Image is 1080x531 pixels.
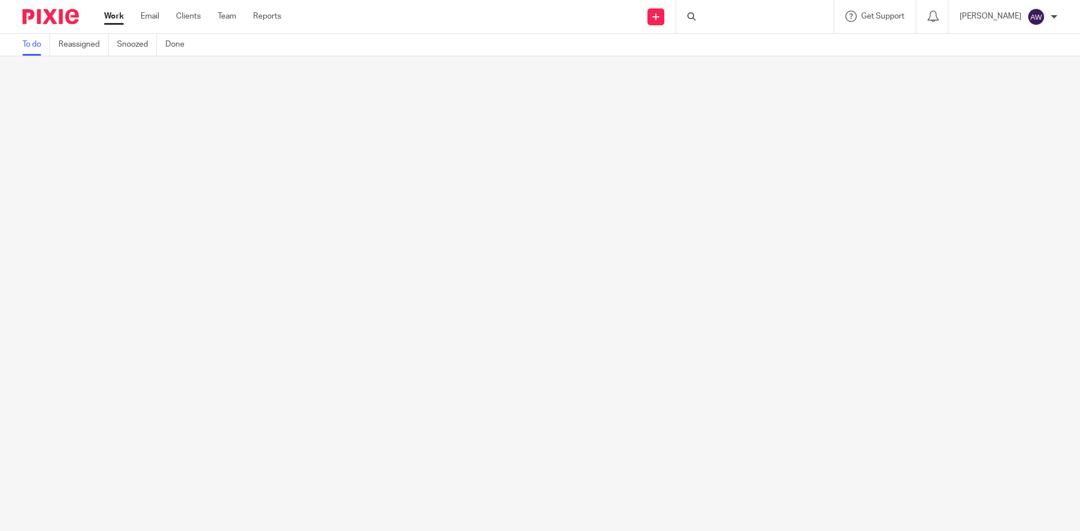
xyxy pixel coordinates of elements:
a: Email [141,11,159,22]
a: Snoozed [117,34,157,56]
a: To do [22,34,50,56]
a: Clients [176,11,201,22]
p: [PERSON_NAME] [960,11,1021,22]
a: Done [165,34,193,56]
img: Pixie [22,9,79,24]
a: Reassigned [58,34,109,56]
span: Get Support [861,12,904,20]
a: Reports [253,11,281,22]
img: svg%3E [1027,8,1045,26]
a: Team [218,11,236,22]
a: Work [104,11,124,22]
